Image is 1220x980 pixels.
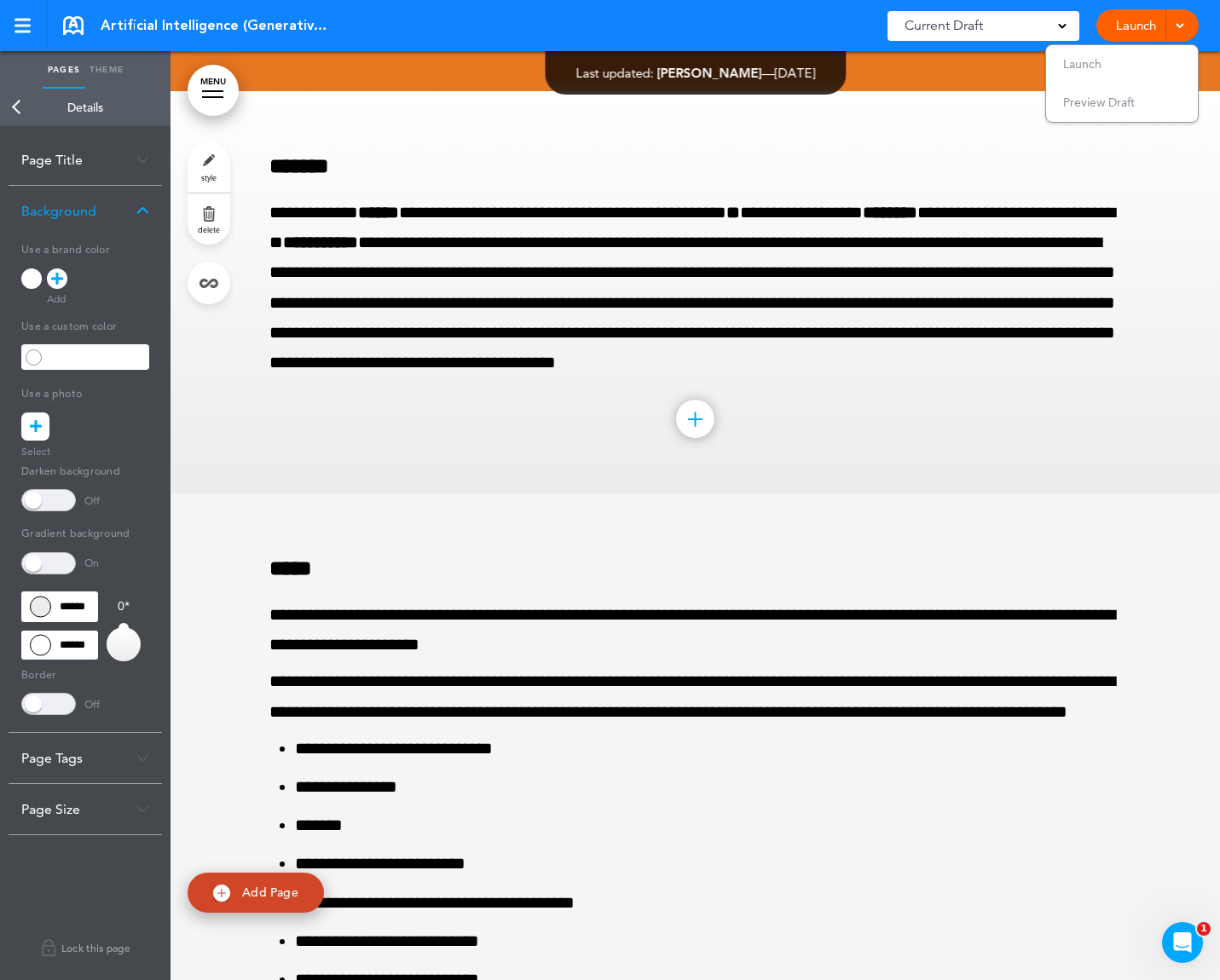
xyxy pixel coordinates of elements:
[188,873,324,913] a: Add Page
[118,598,124,614] span: 0
[40,937,57,959] img: lock.svg
[1197,922,1211,936] span: 1
[9,186,162,236] div: Background
[198,224,220,234] span: delete
[201,172,217,182] span: style
[21,380,149,404] h5: Use a photo
[21,236,149,260] h5: Use a brand color
[213,885,230,902] img: add.svg
[21,520,149,544] h5: Gradient background
[136,155,149,164] img: arrow-down@2x.png
[9,733,162,783] div: Page Tags
[188,65,239,116] a: MENU
[905,14,983,37] span: Current Draft
[21,313,149,337] h5: Use a custom color
[188,141,230,193] a: style
[774,65,815,81] span: [DATE]
[84,495,100,506] div: Off
[9,924,162,971] a: Lock this page
[9,784,162,834] div: Page Size
[1063,56,1101,72] span: Launch
[1162,922,1203,963] iframe: Intercom live chat
[656,65,761,81] span: [PERSON_NAME]
[21,458,149,481] h5: Darken background
[136,206,149,216] img: arrow-down@2x.png
[575,66,815,79] div: —
[84,699,100,710] div: Off
[43,51,85,89] a: Pages
[1063,95,1135,110] span: Preview Draft
[84,557,99,568] div: On
[136,753,149,763] img: arrow-down@2x.png
[575,65,653,81] span: Last updated:
[21,661,149,685] h5: Border
[1109,9,1163,42] a: Launch
[242,885,298,900] span: Add Page
[9,135,162,185] div: Page Title
[188,193,230,245] a: delete
[85,51,128,89] a: Theme
[101,16,331,35] span: Artificial Intelligence (Generative AI) playMAKER Usage Policy
[136,804,149,814] img: arrow-down@2x.png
